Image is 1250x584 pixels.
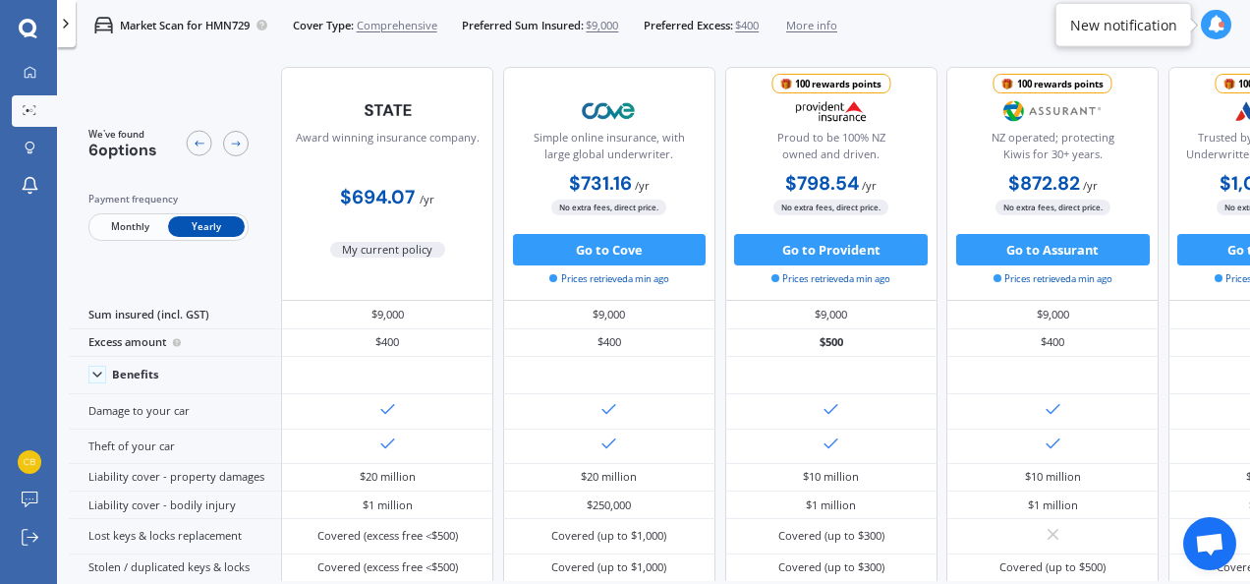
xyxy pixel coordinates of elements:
[771,272,890,286] span: Prices retrieved a min ago
[635,178,650,193] span: / yr
[120,18,250,33] p: Market Scan for HMN729
[779,91,883,131] img: Provident.png
[773,200,888,214] span: No extra fees, direct price.
[725,301,937,328] div: $9,000
[330,242,446,258] span: My current policy
[994,272,1112,286] span: Prices retrieved a min ago
[778,528,884,544] div: Covered (up to $300)
[69,492,281,519] div: Liability cover - bodily injury
[18,450,41,474] img: fcc8dccbdd6d6f0f6452c15f2429bb68
[1083,178,1098,193] span: / yr
[1002,79,1013,89] img: points
[281,301,493,328] div: $9,000
[420,192,434,206] span: / yr
[551,200,666,214] span: No extra fees, direct price.
[1183,517,1236,570] a: Open chat
[296,130,480,169] div: Award winning insurance company.
[644,18,733,33] span: Preferred Excess:
[503,329,715,357] div: $400
[803,469,859,485] div: $10 million
[795,77,881,92] div: 100 rewards points
[1017,77,1104,92] div: 100 rewards points
[69,394,281,429] div: Damage to your car
[581,469,637,485] div: $20 million
[503,301,715,328] div: $9,000
[785,171,859,196] b: $798.54
[336,91,440,129] img: State-text-1.webp
[1008,171,1080,196] b: $872.82
[569,171,632,196] b: $731.16
[1223,79,1234,89] img: points
[340,185,415,209] b: $694.07
[995,200,1110,214] span: No extra fees, direct price.
[357,18,437,33] span: Comprehensive
[88,128,157,142] span: We've found
[725,329,937,357] div: $500
[517,130,702,169] div: Simple online insurance, with large global underwriter.
[88,192,249,207] div: Payment frequency
[462,18,584,33] span: Preferred Sum Insured:
[549,272,668,286] span: Prices retrieved a min ago
[1025,469,1081,485] div: $10 million
[69,430,281,464] div: Theft of your car
[69,301,281,328] div: Sum insured (incl. GST)
[1000,91,1105,131] img: Assurant.png
[69,555,281,582] div: Stolen / duplicated keys & locks
[960,130,1145,169] div: NZ operated; protecting Kiwis for 30+ years.
[778,559,884,575] div: Covered (up to $300)
[293,18,354,33] span: Cover Type:
[69,519,281,554] div: Lost keys & locks replacement
[513,234,707,265] button: Go to Cove
[557,91,661,131] img: Cove.webp
[94,16,113,34] img: car.f15378c7a67c060ca3f3.svg
[734,234,928,265] button: Go to Provident
[780,79,791,89] img: points
[551,559,666,575] div: Covered (up to $1,000)
[360,469,416,485] div: $20 million
[551,528,666,544] div: Covered (up to $1,000)
[806,497,856,513] div: $1 million
[999,559,1106,575] div: Covered (up to $500)
[317,528,458,544] div: Covered (excess free <$500)
[69,329,281,357] div: Excess amount
[363,497,413,513] div: $1 million
[317,559,458,575] div: Covered (excess free <$500)
[946,301,1159,328] div: $9,000
[786,18,837,33] span: More info
[735,18,759,33] span: $400
[586,18,618,33] span: $9,000
[168,216,245,237] span: Yearly
[587,497,631,513] div: $250,000
[91,216,168,237] span: Monthly
[738,130,923,169] div: Proud to be 100% NZ owned and driven.
[281,329,493,357] div: $400
[69,464,281,492] div: Liability cover - property damages
[946,329,1159,357] div: $400
[862,178,877,193] span: / yr
[88,140,157,160] span: 6 options
[956,234,1150,265] button: Go to Assurant
[1028,497,1078,513] div: $1 million
[1070,15,1177,34] div: New notification
[112,368,159,381] div: Benefits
